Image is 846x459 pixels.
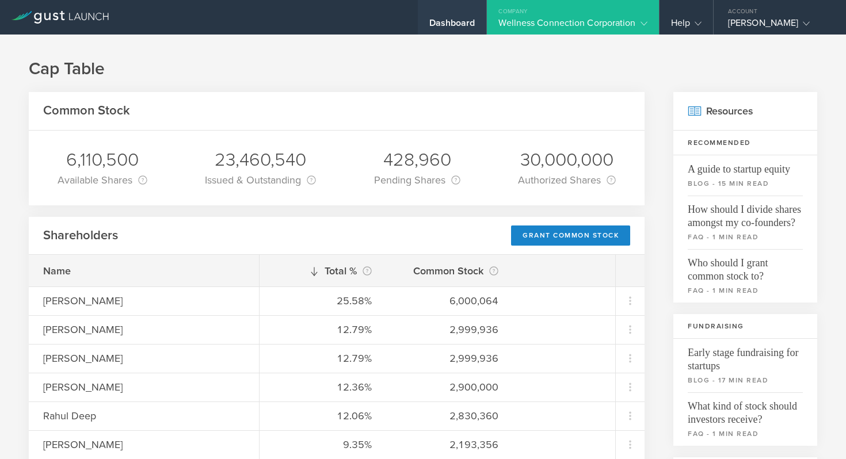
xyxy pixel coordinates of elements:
a: Early stage fundraising for startupsblog - 17 min read [673,339,817,392]
h2: Shareholders [43,227,118,244]
div: Pending Shares [374,172,460,188]
div: [PERSON_NAME] [728,17,826,35]
div: [PERSON_NAME] [43,437,245,452]
span: Who should I grant common stock to? [688,249,803,283]
div: 23,460,540 [205,148,316,172]
div: Help [671,17,702,35]
a: Who should I grant common stock to?faq - 1 min read [673,249,817,303]
a: What kind of stock should investors receive?faq - 1 min read [673,392,817,446]
h3: Recommended [673,131,817,155]
div: 30,000,000 [518,148,616,172]
div: Rahul Deep [43,408,245,423]
small: faq - 1 min read [688,232,803,242]
h3: Fundraising [673,314,817,339]
small: blog - 15 min read [688,178,803,189]
div: 2,193,356 [401,437,498,452]
a: How should I divide shares amongst my co-founders?faq - 1 min read [673,196,817,249]
div: 9.35% [274,437,372,452]
div: 12.06% [274,408,372,423]
small: faq - 1 min read [688,285,803,296]
small: faq - 1 min read [688,429,803,439]
div: 12.36% [274,380,372,395]
div: Name [43,263,245,278]
div: [PERSON_NAME] [43,351,245,366]
div: [PERSON_NAME] [43,322,245,337]
div: Available Shares [58,172,147,188]
h1: Cap Table [29,58,817,81]
div: 25.58% [274,293,372,308]
h2: Common Stock [43,102,130,119]
div: Total % [274,263,372,279]
div: 2,999,936 [401,351,498,366]
div: 12.79% [274,351,372,366]
span: What kind of stock should investors receive? [688,392,803,426]
div: 2,999,936 [401,322,498,337]
div: 428,960 [374,148,460,172]
a: A guide to startup equityblog - 15 min read [673,155,817,196]
div: 2,900,000 [401,380,498,395]
div: Common Stock [401,263,498,279]
span: How should I divide shares amongst my co-founders? [688,196,803,229]
div: Wellness Connection Corporation [498,17,647,35]
div: 2,830,360 [401,408,498,423]
h2: Resources [673,92,817,131]
div: Authorized Shares [518,172,616,188]
div: 6,110,500 [58,148,147,172]
div: [PERSON_NAME] [43,380,245,395]
span: Early stage fundraising for startups [688,339,803,373]
div: 12.79% [274,322,372,337]
small: blog - 17 min read [688,375,803,385]
div: Issued & Outstanding [205,172,316,188]
div: 6,000,064 [401,293,498,308]
div: [PERSON_NAME] [43,293,245,308]
span: A guide to startup equity [688,155,803,176]
div: Dashboard [429,17,475,35]
div: Grant Common Stock [511,225,630,246]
